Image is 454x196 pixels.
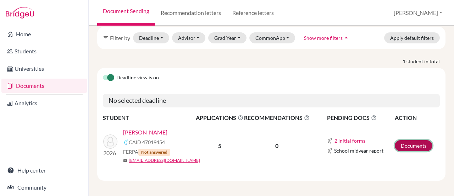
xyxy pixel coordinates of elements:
[334,137,366,145] button: 2 initial forms
[1,44,87,58] a: Students
[133,32,169,43] button: Deadline
[395,140,432,151] a: Documents
[1,96,87,110] a: Analytics
[123,148,170,156] span: FERPA
[129,138,165,146] span: CAID 47019454
[1,180,87,195] a: Community
[1,79,87,93] a: Documents
[327,148,333,154] img: Common App logo
[103,94,440,107] h5: No selected deadline
[196,113,243,122] span: APPLICATIONS
[403,58,406,65] strong: 1
[406,58,445,65] span: student in total
[123,139,129,145] img: Common App logo
[103,113,195,122] th: STUDENT
[327,138,333,144] img: Common App logo
[1,27,87,41] a: Home
[103,134,117,149] img: Nair, Trishna
[244,142,310,150] p: 0
[218,142,221,149] b: 5
[384,32,440,43] button: Apply default filters
[334,147,383,154] span: School midyear report
[327,113,394,122] span: PENDING DOCS
[343,34,350,41] i: arrow_drop_up
[110,35,130,41] span: Filter by
[244,113,310,122] span: RECOMMENDATIONS
[208,32,247,43] button: Grad Year
[123,159,127,163] span: mail
[6,7,34,18] img: Bridge-U
[249,32,295,43] button: CommonApp
[103,35,109,41] i: filter_list
[298,32,356,43] button: Show more filtersarrow_drop_up
[391,6,445,20] button: [PERSON_NAME]
[116,74,159,82] span: Deadline view is on
[172,32,206,43] button: Advisor
[394,113,440,122] th: ACTION
[304,35,343,41] span: Show more filters
[103,149,117,157] p: 2026
[138,149,170,156] span: Not answered
[123,128,167,137] a: [PERSON_NAME]
[129,157,200,164] a: [EMAIL_ADDRESS][DOMAIN_NAME]
[1,62,87,76] a: Universities
[1,163,87,178] a: Help center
